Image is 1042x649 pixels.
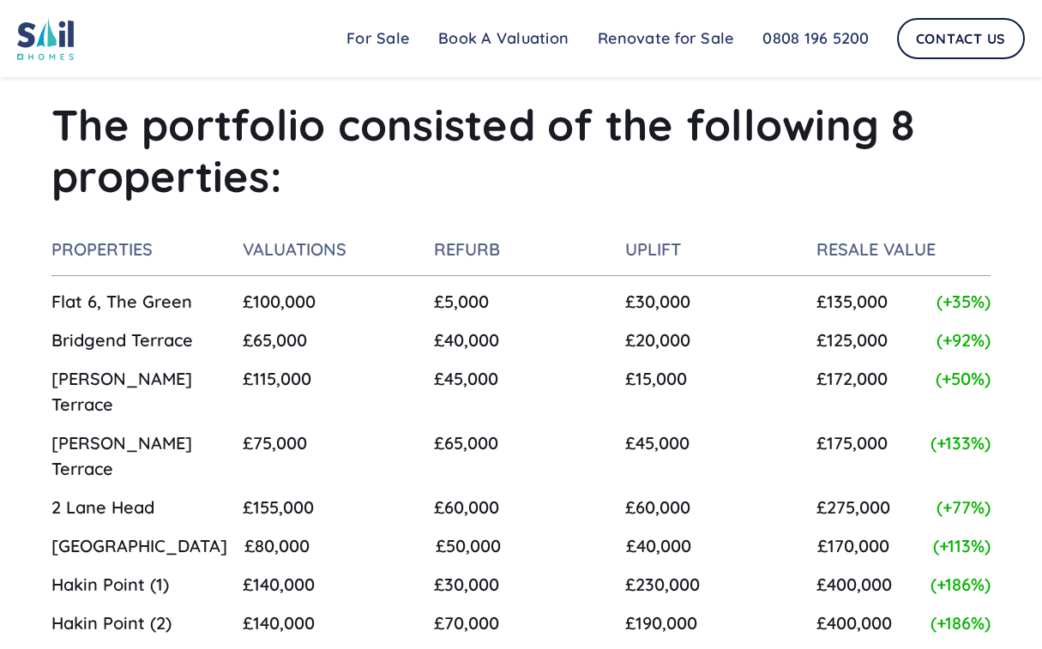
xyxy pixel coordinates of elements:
[931,572,991,598] div: (+186%)
[931,430,991,482] div: (+133%)
[816,572,917,598] div: £400,000
[434,495,608,520] div: £60,000
[817,533,920,559] div: £170,000
[816,610,917,636] div: £400,000
[625,366,799,418] div: £15,000
[931,610,991,636] div: (+186%)
[243,572,417,598] div: £140,000
[816,289,923,315] div: £135,000
[816,495,923,520] div: £275,000
[243,366,417,418] div: £115,000
[51,99,991,202] h2: The portfolio consisted of the following 8 properties:
[434,237,608,262] div: refurb
[897,18,1026,59] a: Contact Us
[424,21,583,56] a: Book A Valuation
[625,610,799,636] div: £190,000
[51,328,226,353] div: Bridgend Terrace
[625,572,799,598] div: £230,000
[625,289,799,315] div: £30,000
[625,328,799,353] div: £20,000
[816,237,991,262] div: resale Value
[17,17,74,60] img: sail home logo colored
[51,366,226,418] div: [PERSON_NAME] Terrace
[937,328,991,353] div: (+92%)
[51,572,226,598] div: Hakin Point (1)
[434,610,608,636] div: £70,000
[51,533,227,559] div: [GEOGRAPHIC_DATA]
[816,328,923,353] div: £125,000
[625,495,799,520] div: £60,000
[434,328,608,353] div: £40,000
[332,21,424,56] a: For Sale
[51,289,226,315] div: Flat 6, The Green
[436,533,610,559] div: £50,000
[434,289,608,315] div: £5,000
[244,533,419,559] div: £80,000
[243,495,417,520] div: £155,000
[243,610,417,636] div: £140,000
[816,430,917,482] div: £175,000
[434,366,608,418] div: £45,000
[434,572,608,598] div: £30,000
[243,430,417,482] div: £75,000
[933,533,991,559] div: (+113%)
[243,237,417,262] div: Valuations
[51,495,226,520] div: 2 Lane Head
[243,328,417,353] div: £65,000
[626,533,800,559] div: £40,000
[748,21,883,56] a: 0808 196 5200
[51,237,226,262] div: Properties
[937,289,991,315] div: (+35%)
[51,430,226,482] div: [PERSON_NAME] Terrace
[816,366,922,418] div: £172,000
[625,430,799,482] div: £45,000
[936,366,991,418] div: (+50%)
[434,430,608,482] div: £65,000
[937,495,991,520] div: (+77%)
[243,289,417,315] div: £100,000
[51,610,226,636] div: Hakin Point (2)
[583,21,748,56] a: Renovate for Sale
[625,237,799,262] div: uplift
